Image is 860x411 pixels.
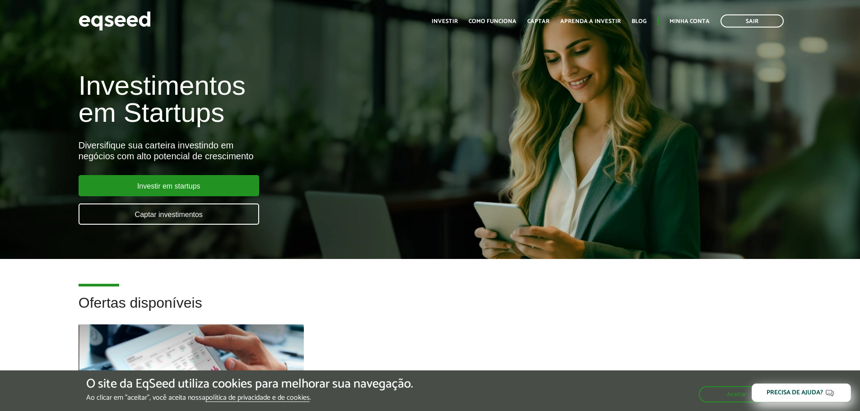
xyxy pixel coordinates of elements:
[79,72,495,126] h1: Investimentos em Startups
[699,386,774,402] button: Aceitar
[86,393,413,402] p: Ao clicar em "aceitar", você aceita nossa .
[79,175,259,196] a: Investir em startups
[469,18,516,24] a: Como funciona
[721,14,784,28] a: Sair
[632,18,646,24] a: Blog
[86,377,413,391] h5: O site da EqSeed utiliza cookies para melhorar sua navegação.
[79,140,495,162] div: Diversifique sua carteira investindo em negócios com alto potencial de crescimento
[432,18,458,24] a: Investir
[669,18,710,24] a: Minha conta
[79,9,151,33] img: EqSeed
[527,18,549,24] a: Captar
[79,203,259,225] a: Captar investimentos
[79,295,782,324] h2: Ofertas disponíveis
[560,18,621,24] a: Aprenda a investir
[205,394,310,402] a: política de privacidade e de cookies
